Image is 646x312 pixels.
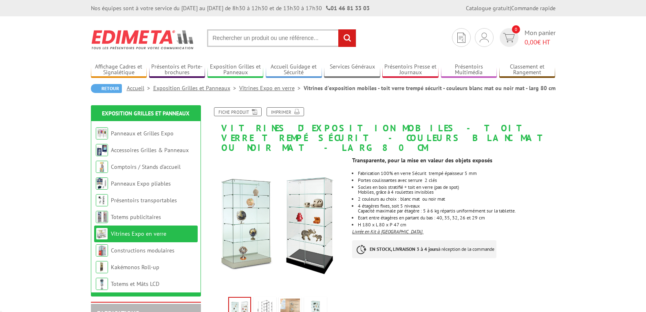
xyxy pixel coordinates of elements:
div: Nos équipes sont à votre service du [DATE] au [DATE] de 8h30 à 12h30 et de 13h30 à 17h30 [91,4,370,12]
img: Panneaux Expo pliables [96,177,108,190]
p: Portes coulissantes avec serrure 2 clés [358,178,555,183]
img: Constructions modulaires [96,244,108,257]
input: Rechercher un produit ou une référence... [207,29,356,47]
a: Affichage Cadres et Signalétique [91,63,147,77]
div: | [466,4,556,12]
li: Vitrines d'exposition mobiles - toit verre trempé sécurit - couleurs blanc mat ou noir mat - larg... [304,84,556,92]
h1: Vitrines d'exposition mobiles - toit verre trempé sécurit - couleurs blanc mat ou noir mat - larg... [203,107,562,153]
a: Imprimer [267,107,304,116]
p: à réception de la commande [352,240,496,258]
a: Panneaux et Grilles Expo [111,130,174,137]
a: Accueil [127,84,153,92]
img: devis rapide [480,33,489,42]
a: Exposition Grilles et Panneaux [207,63,264,77]
a: Exposition Grilles et Panneaux [102,110,190,117]
img: Présentoirs transportables [96,194,108,206]
span: 0 [512,25,520,33]
strong: EN STOCK, LIVRAISON 3 à 4 jours [370,246,438,252]
a: Totems publicitaires [111,213,161,221]
u: Livrée en Kit à [GEOGRAPHIC_DATA]. [352,228,423,235]
a: Classement et Rangement [499,63,556,77]
a: Commande rapide [511,4,556,12]
p: Fabrication 100% en verre Sécurit trempé épaisseur 5 mm [358,171,555,176]
a: Vitrines Expo en verre [239,84,304,92]
a: Kakémonos Roll-up [111,263,159,271]
a: Constructions modulaires [111,247,174,254]
a: Accessoires Grilles & Panneaux [111,146,189,154]
a: Présentoirs et Porte-brochures [149,63,205,77]
img: Vitrines Expo en verre [96,228,108,240]
img: Accessoires Grilles & Panneaux [96,144,108,156]
img: Totems et Mâts LCD [96,278,108,290]
img: Totems publicitaires [96,211,108,223]
a: Catalogue gratuit [466,4,510,12]
img: 222060_222061_vitrine_armoire_blanche_noir.jpg [209,157,346,294]
span: € HT [525,38,556,47]
a: Présentoirs transportables [111,197,177,204]
li: H 180 x L 80 x P 47 cm [358,222,555,227]
img: devis rapide [503,33,515,42]
p: Ecart entre étagères en partant du bas : 40, 35, 32, 26 et 29 cm [358,215,555,220]
a: Retour [91,84,122,93]
input: rechercher [338,29,356,47]
a: Totems et Mâts LCD [111,280,159,288]
a: Vitrines Expo en verre [111,230,166,237]
img: Edimeta [91,24,195,55]
a: Comptoirs / Stands d'accueil [111,163,181,170]
span: Mon panier [525,28,556,47]
p: Capacité maximale par étagère : 5 à 6 kg répartis uniformément sur la tablette. [358,208,555,213]
span: 0,00 [525,38,537,46]
p: Transparente, pour la mise en valeur des objets exposés [352,158,555,163]
a: Fiche produit [214,107,262,116]
p: Mobiles, grâce à 4 roulettes invisibles [358,190,555,195]
a: Exposition Grilles et Panneaux [153,84,239,92]
a: Présentoirs Multimédia [441,63,497,77]
a: devis rapide 0 Mon panier 0,00€ HT [498,28,556,47]
img: Kakémonos Roll-up [96,261,108,273]
p: 2 couleurs au choix : blanc mat ou noir mat [358,197,555,201]
a: Présentoirs Presse et Journaux [382,63,439,77]
a: Services Généraux [324,63,380,77]
img: devis rapide [457,33,465,43]
p: 4 étagères fixes, soit 5 niveaux [358,204,555,208]
a: Panneaux Expo pliables [111,180,171,187]
img: Comptoirs / Stands d'accueil [96,161,108,173]
p: Socles en bois stratifié + toit en verre (pas de spot) [358,185,555,190]
strong: 01 46 81 33 03 [326,4,370,12]
img: Panneaux et Grilles Expo [96,127,108,139]
a: Accueil Guidage et Sécurité [266,63,322,77]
